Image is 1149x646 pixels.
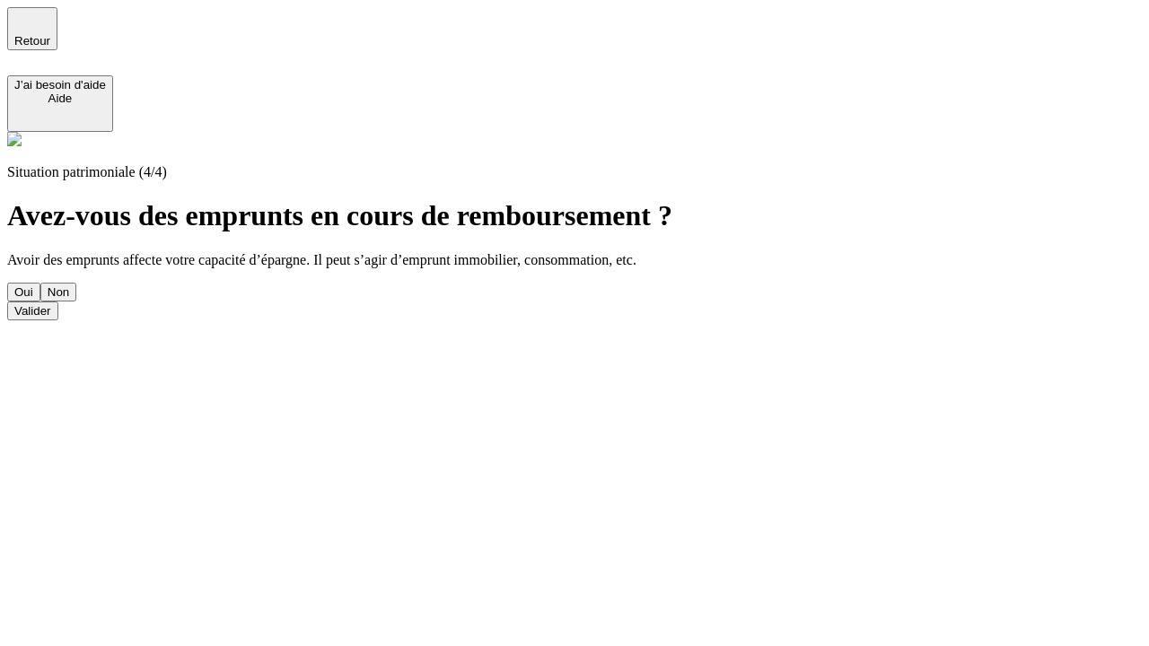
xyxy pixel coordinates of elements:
iframe: Intercom live chat [1088,585,1131,628]
h1: Avez-vous des emprunts en cours de remboursement ? [7,199,1142,232]
button: Oui [7,283,40,301]
div: Valider [14,304,51,318]
button: J’ai besoin d'aideAide [7,75,113,132]
div: Oui [14,285,33,299]
div: Non [48,285,69,299]
button: Retour [7,7,57,50]
div: Aide [14,92,106,105]
span: Retour [14,34,50,48]
p: Avoir des emprunts affecte votre capacité d’épargne. Il peut s’agir d’emprunt immobilier, consomm... [7,252,1142,268]
img: alexis.png [7,132,22,146]
button: Valider [7,301,58,320]
div: J’ai besoin d'aide [14,78,106,92]
button: Non [40,283,76,301]
p: Situation patrimoniale (4/4) [7,164,1142,180]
